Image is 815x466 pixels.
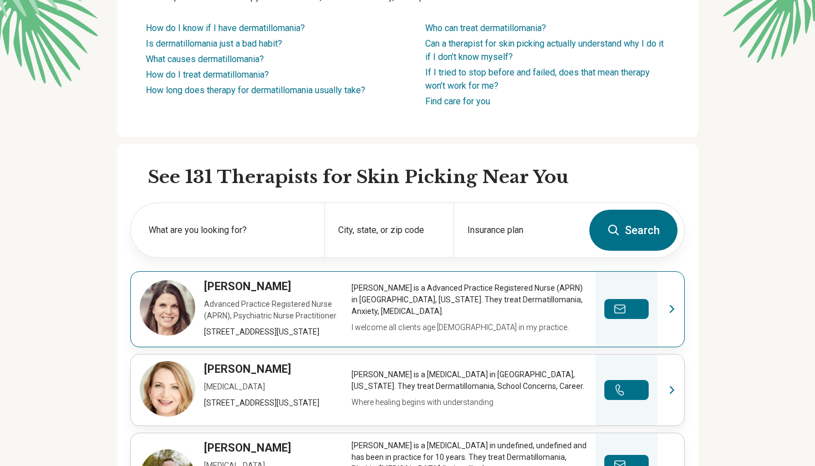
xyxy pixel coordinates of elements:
h2: See 131 Therapists for Skin Picking Near You [148,166,685,189]
a: What causes dermatillomania? [146,54,264,64]
button: Make a phone call [604,380,649,400]
a: How long does therapy for dermatillomania usually take? [146,85,365,95]
a: Who can treat dermatillomania? [425,23,546,33]
button: Search [589,210,678,251]
label: What are you looking for? [149,224,311,237]
a: How do I know if I have dermatillomania? [146,23,305,33]
button: Send a message [604,299,649,319]
a: Can a therapist for skin picking actually understand why I do it if I don’t know myself? [425,38,664,62]
a: Is dermatillomania just a bad habit? [146,38,282,49]
a: If I tried to stop before and failed, does that mean therapy won’t work for me? [425,67,650,91]
a: Find care for you [425,96,490,107]
a: How do I treat dermatillomania? [146,69,269,80]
